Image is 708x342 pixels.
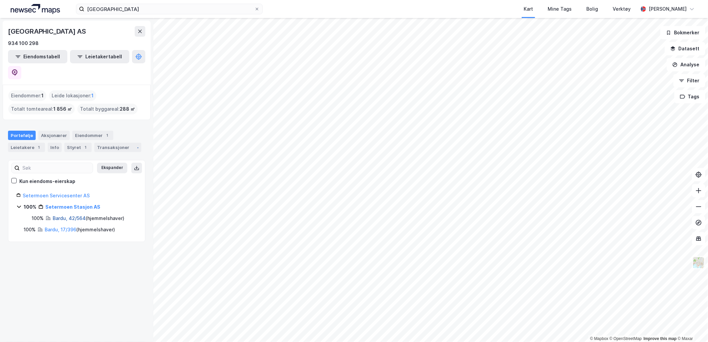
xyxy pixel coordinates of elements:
div: Styret [64,143,92,152]
button: Bokmerker [660,26,705,39]
div: Leietakere [8,143,45,152]
div: Eiendommer [72,131,113,140]
span: 1 [91,92,94,100]
div: 934 100 298 [8,39,39,47]
a: Improve this map [644,336,677,341]
button: Eiendomstabell [8,50,67,63]
button: Tags [674,90,705,103]
div: Bolig [586,5,598,13]
a: Setermoen Stasjon AS [45,204,100,210]
div: 1 [36,144,42,151]
div: 1 [82,144,89,151]
button: Analyse [667,58,705,71]
a: Bardu, 17/396 [45,227,76,232]
div: [GEOGRAPHIC_DATA] AS [8,26,87,37]
span: 1 [41,92,44,100]
input: Søk [20,163,93,173]
div: Kun eiendoms-eierskap [19,177,75,185]
div: Transaksjoner [94,143,141,152]
div: 100% [32,214,44,222]
a: Mapbox [590,336,608,341]
div: Eiendommer : [8,90,46,101]
div: 100% [24,226,36,234]
img: spinner.a6d8c91a73a9ac5275cf975e30b51cfb.svg [132,144,139,151]
div: Verktøy [613,5,631,13]
div: Leide lokasjoner : [49,90,96,101]
div: Aksjonærer [38,131,70,140]
div: Portefølje [8,131,36,140]
img: Z [692,256,705,269]
div: Totalt tomteareal : [8,104,75,114]
button: Ekspander [97,163,127,173]
div: Mine Tags [548,5,572,13]
input: Søk på adresse, matrikkel, gårdeiere, leietakere eller personer [84,4,254,14]
a: Setermoen Servicesenter AS [23,193,90,198]
iframe: Chat Widget [675,310,708,342]
div: Kart [524,5,533,13]
a: OpenStreetMap [610,336,642,341]
img: logo.a4113a55bc3d86da70a041830d287a7e.svg [11,4,60,14]
span: 288 ㎡ [120,105,135,113]
button: Datasett [665,42,705,55]
div: [PERSON_NAME] [649,5,687,13]
div: 1 [104,132,111,139]
button: Filter [673,74,705,87]
a: Bardu, 42/564 [53,215,86,221]
button: Leietakertabell [70,50,129,63]
span: 1 856 ㎡ [53,105,72,113]
div: ( hjemmelshaver ) [53,214,124,222]
div: Info [48,143,62,152]
div: ( hjemmelshaver ) [45,226,115,234]
div: 100% [24,203,36,211]
div: Totalt byggareal : [77,104,138,114]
